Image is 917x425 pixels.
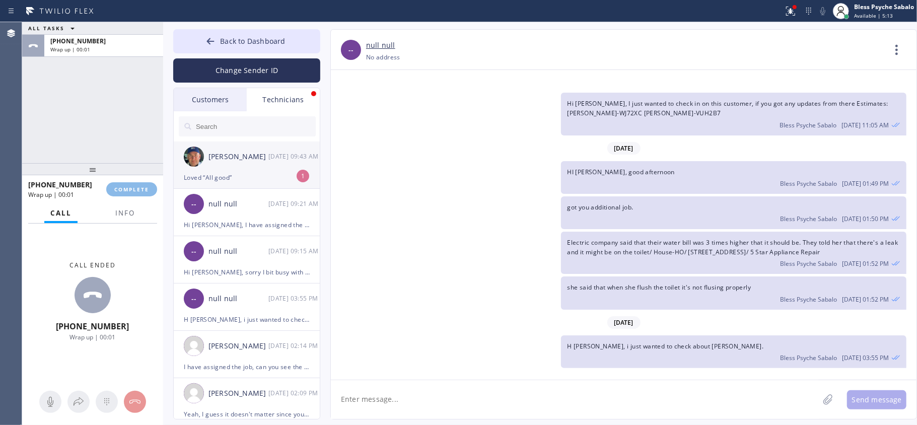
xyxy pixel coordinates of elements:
[567,168,675,176] span: HI [PERSON_NAME], good afternoon
[561,161,906,194] div: 08/19/2025 9:49 AM
[191,293,196,305] span: --
[780,353,837,362] span: Bless Psyche Sabalo
[184,336,204,356] img: user.png
[842,179,889,188] span: [DATE] 01:49 PM
[184,383,204,403] img: user.png
[114,186,149,193] span: COMPLETE
[28,180,92,189] span: [PHONE_NUMBER]
[567,203,633,211] span: got you additional job.
[50,46,90,53] span: Wrap up | 00:01
[268,340,321,351] div: 08/21/2025 9:14 AM
[184,147,204,167] img: eb1005bbae17aab9b5e109a2067821b9.jpg
[208,151,268,163] div: [PERSON_NAME]
[561,232,906,274] div: 08/19/2025 9:52 AM
[854,3,914,11] div: Bless Psyche Sabalo
[69,261,116,269] span: Call ended
[191,246,196,257] span: --
[561,276,906,309] div: 08/19/2025 9:52 AM
[70,333,116,341] span: Wrap up | 00:01
[567,99,888,117] span: Hi [PERSON_NAME], I just wanted to check in on this customer, if you got any updates from there E...
[39,391,61,413] button: Mute
[268,245,321,257] div: 08/22/2025 9:15 AM
[780,121,836,129] span: Bless Psyche Sabalo
[184,314,310,325] div: H [PERSON_NAME], i just wanted to check about [PERSON_NAME].
[109,203,141,223] button: Info
[847,390,906,409] button: Send message
[842,215,889,223] span: [DATE] 01:50 PM
[247,88,320,111] div: Technicians
[366,40,395,51] a: null null
[191,198,196,210] span: --
[567,342,763,350] span: H [PERSON_NAME], i just wanted to check about [PERSON_NAME].
[366,51,400,63] div: No address
[28,190,74,199] span: Wrap up | 00:01
[67,391,90,413] button: Open directory
[567,283,751,292] span: she said that when she flush the toilet it's not flusing properly
[184,172,310,183] div: Loved “All good”
[28,25,64,32] span: ALL TASKS
[348,44,354,56] span: --
[268,387,321,399] div: 08/19/2025 9:09 AM
[184,219,310,231] div: Hi [PERSON_NAME], I have assigned the second job for water heater
[50,208,72,218] span: Call
[561,93,906,135] div: 08/18/2025 9:05 AM
[184,361,310,373] div: I have assigned the job, can you see the phone number?
[174,88,247,111] div: Customers
[816,4,830,18] button: Mute
[561,335,906,368] div: 08/21/2025 9:55 AM
[173,58,320,83] button: Change Sender ID
[854,12,893,19] span: Available | 5:13
[208,340,268,352] div: [PERSON_NAME]
[268,198,321,209] div: 08/22/2025 9:21 AM
[842,259,889,268] span: [DATE] 01:52 PM
[780,179,837,188] span: Bless Psyche Sabalo
[115,208,135,218] span: Info
[268,151,321,162] div: 08/22/2025 9:43 AM
[297,170,309,182] div: 1
[106,182,157,196] button: COMPLETE
[44,203,78,223] button: Call
[567,238,898,256] span: Electric company said that their water bill was 3 times higher that it should be. They told her t...
[96,391,118,413] button: Open dialpad
[184,408,310,420] div: Yeah, I guess it doesn't matter since you already gave the call to [PERSON_NAME]. He'll take care...
[561,196,906,229] div: 08/19/2025 9:50 AM
[208,388,268,399] div: [PERSON_NAME]
[780,259,837,268] span: Bless Psyche Sabalo
[841,121,889,129] span: [DATE] 11:05 AM
[607,316,641,329] span: [DATE]
[268,293,321,304] div: 08/21/2025 9:55 AM
[208,293,268,305] div: null null
[195,116,316,136] input: Search
[842,353,889,362] span: [DATE] 03:55 PM
[220,36,285,46] span: Back to Dashboard
[56,321,129,332] span: [PHONE_NUMBER]
[208,198,268,210] div: null null
[50,37,106,45] span: [PHONE_NUMBER]
[173,29,320,53] button: Back to Dashboard
[124,391,146,413] button: Hang up
[780,215,837,223] span: Bless Psyche Sabalo
[184,266,310,278] div: Hi [PERSON_NAME], sorry I bit busy with schedulling, [PERSON_NAME] is on leave3
[607,142,641,155] span: [DATE]
[208,246,268,257] div: null null
[842,295,889,304] span: [DATE] 01:52 PM
[22,22,85,34] button: ALL TASKS
[780,295,837,304] span: Bless Psyche Sabalo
